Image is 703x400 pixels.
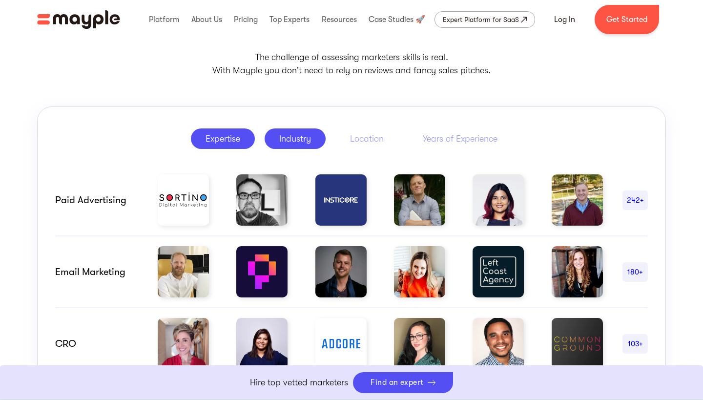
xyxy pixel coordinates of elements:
div: About Us [189,4,225,35]
div: CRO [55,338,138,350]
div: Expertise [206,133,240,145]
div: Top Experts [267,4,312,35]
img: Mayple logo [37,10,120,29]
div: 180+ [622,266,648,278]
div: email marketing [55,266,138,278]
p: The challenge of assessing marketers skills is real. With Mayple you don't need to rely on review... [37,51,666,77]
div: Paid advertising [55,194,138,206]
div: Years of Experience [423,133,497,145]
div: Platform [146,4,182,35]
div: Pricing [231,4,260,35]
a: Get Started [595,5,659,34]
div: Expert Platform for SaaS [443,14,519,25]
a: Expert Platform for SaaS [434,11,535,28]
a: Log In [542,8,587,31]
a: home [37,10,120,29]
div: Resources [319,4,359,35]
div: Location [350,133,384,145]
div: 103+ [622,338,648,350]
div: 242+ [622,194,648,206]
div: Industry [279,133,311,145]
